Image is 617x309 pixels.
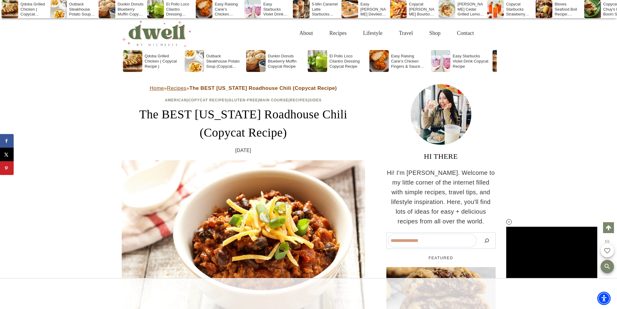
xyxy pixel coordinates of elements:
[165,98,322,102] span: | | | | |
[167,85,186,91] a: Recipes
[122,19,192,47] img: DWELL by michelle
[449,23,482,43] a: Contact
[150,85,337,91] span: » »
[391,23,421,43] a: Travel
[321,23,355,43] a: Recipes
[290,98,308,102] a: Recipes
[309,98,322,102] a: Sides
[122,105,365,142] h1: The BEST [US_STATE] Roadhouse Chili (Copycat Recipe)
[150,85,164,91] a: Home
[165,98,187,102] a: American
[597,292,611,305] div: Accessibility Menu
[189,85,337,91] strong: The BEST [US_STATE] Roadhouse Chili (Copycat Recipe)
[291,23,482,43] nav: Primary Navigation
[291,23,321,43] a: About
[386,168,496,226] p: Hi! I'm [PERSON_NAME]. Welcome to my little corner of the internet filled with simple recipes, tr...
[188,98,227,102] a: Copycat Recipes
[386,255,496,261] h5: FEATURED
[386,151,496,162] h3: HI THERE
[259,98,288,102] a: Main Course
[229,98,258,102] a: Gluten-Free
[603,222,614,233] a: Scroll to top
[355,23,391,43] a: Lifestyle
[235,147,251,154] time: [DATE]
[260,279,357,309] iframe: Advertisement
[421,23,449,43] a: Shop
